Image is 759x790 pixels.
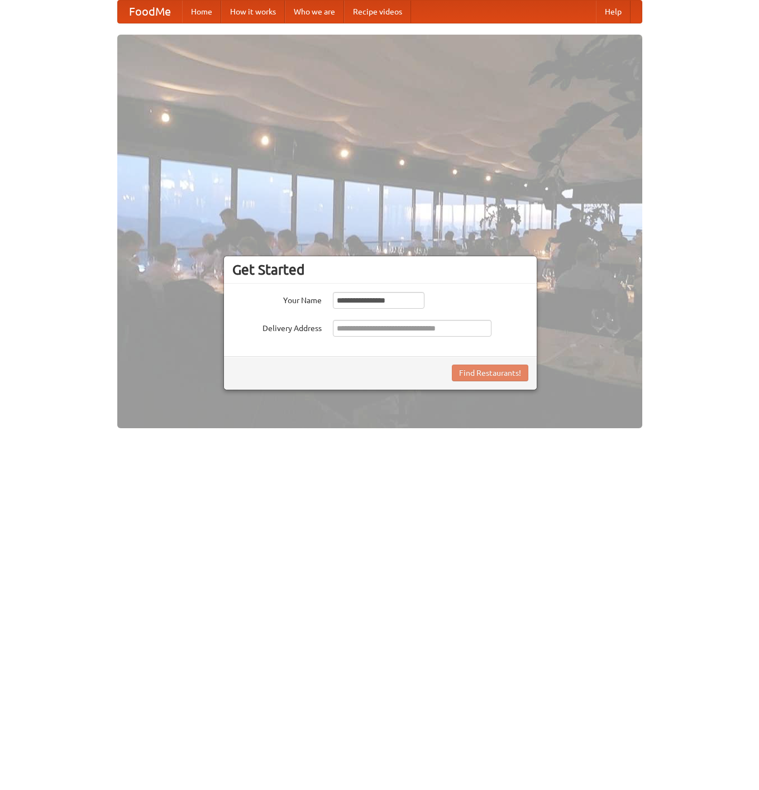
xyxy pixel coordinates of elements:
[344,1,411,23] a: Recipe videos
[232,292,322,306] label: Your Name
[232,320,322,334] label: Delivery Address
[118,1,182,23] a: FoodMe
[452,365,528,381] button: Find Restaurants!
[596,1,631,23] a: Help
[232,261,528,278] h3: Get Started
[182,1,221,23] a: Home
[221,1,285,23] a: How it works
[285,1,344,23] a: Who we are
